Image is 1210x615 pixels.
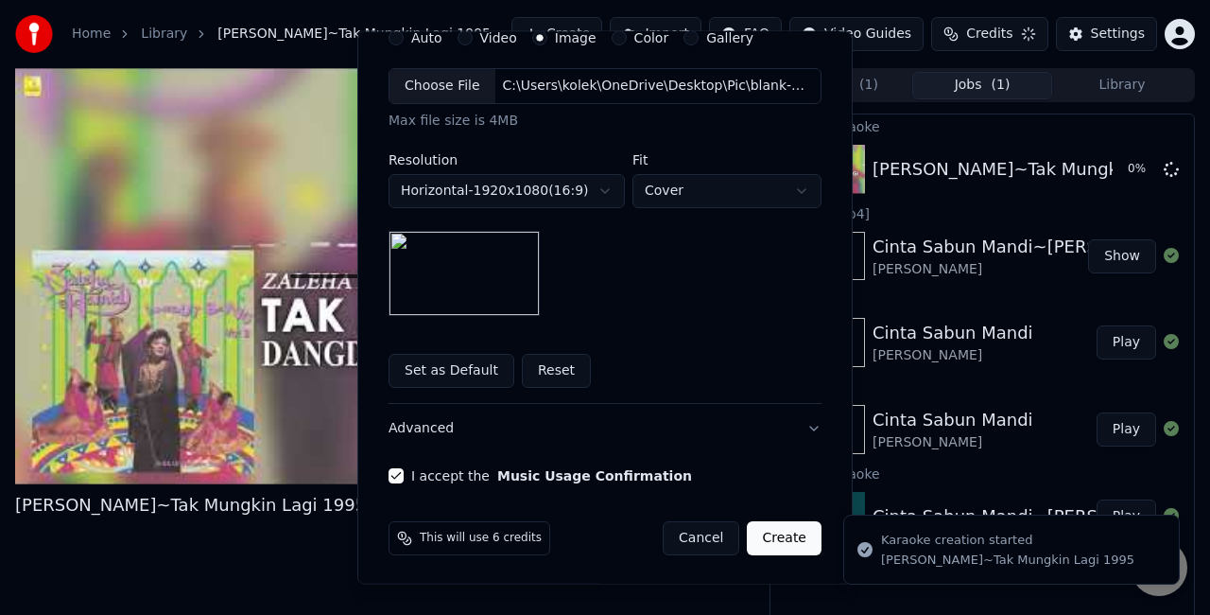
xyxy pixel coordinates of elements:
button: Reset [522,354,591,388]
label: Image [555,31,596,44]
button: I accept the [497,469,692,483]
div: C:\Users\kolek\OneDrive\Desktop\Pic\blank-black-no-design-background-30v1jc8gncezzrz9.jpg [495,77,817,96]
button: Set as Default [389,354,514,388]
label: Auto [411,31,442,44]
button: Cancel [663,521,739,555]
div: Choose File [389,69,495,103]
button: Create [747,521,821,555]
label: Gallery [706,31,753,44]
div: VideoCustomize Karaoke Video: Use Image, Video, or Color [389,30,821,403]
span: This will use 6 credits [420,531,542,546]
div: Max file size is 4MB [389,112,821,131]
label: I accept the [411,469,692,483]
label: Fit [632,153,821,167]
label: Color [634,31,669,44]
label: Resolution [389,153,625,167]
button: Advanced [389,404,821,453]
label: Video [480,31,517,44]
